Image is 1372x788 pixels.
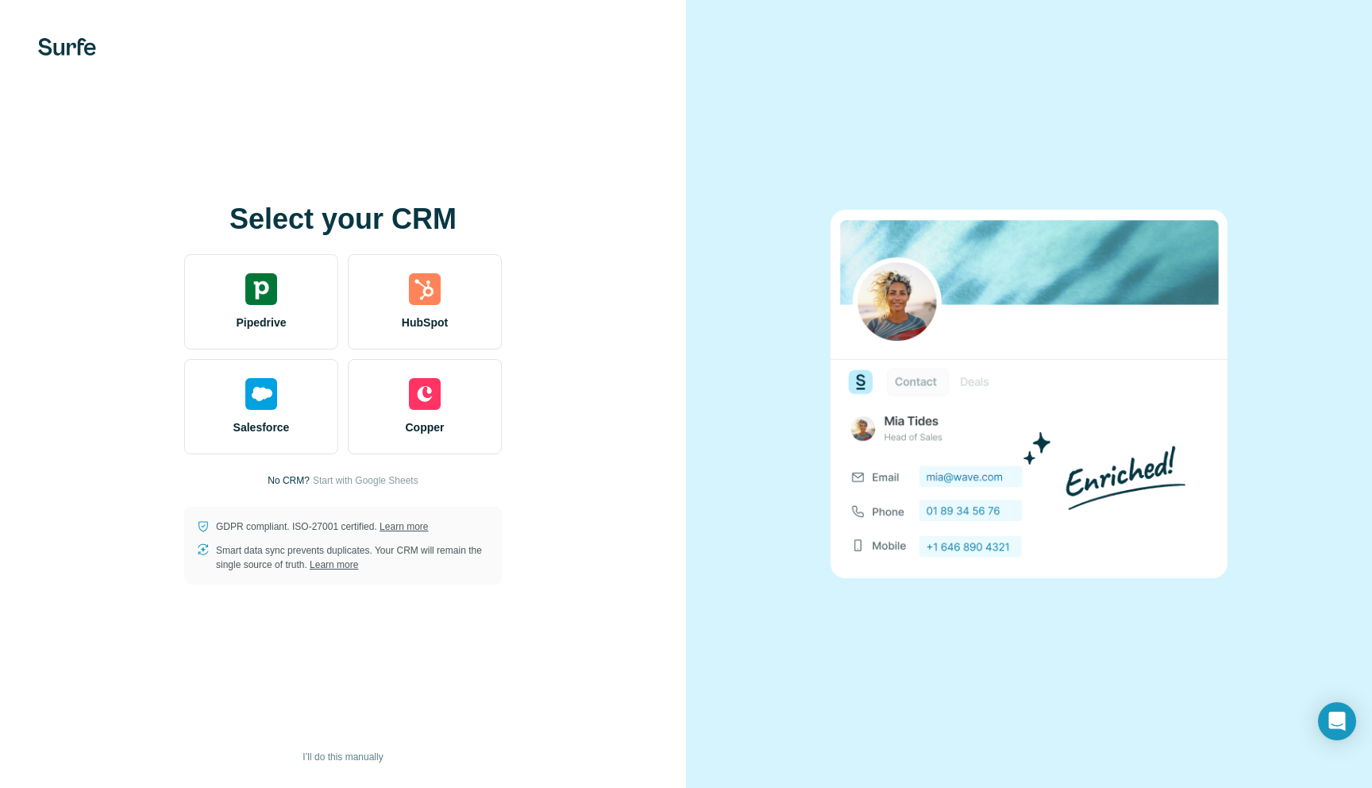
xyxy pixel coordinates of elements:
[233,419,290,435] span: Salesforce
[313,473,418,488] button: Start with Google Sheets
[236,315,286,330] span: Pipedrive
[216,543,489,572] p: Smart data sync prevents duplicates. Your CRM will remain the single source of truth.
[409,378,441,410] img: copper's logo
[184,203,502,235] h1: Select your CRM
[245,378,277,410] img: salesforce's logo
[291,745,394,769] button: I’ll do this manually
[303,750,383,764] span: I’ll do this manually
[310,559,358,570] a: Learn more
[1318,702,1356,740] div: Open Intercom Messenger
[402,315,448,330] span: HubSpot
[245,273,277,305] img: pipedrive's logo
[216,520,428,534] p: GDPR compliant. ISO-27001 certified.
[409,273,441,305] img: hubspot's logo
[406,419,445,435] span: Copper
[38,38,96,56] img: Surfe's logo
[831,210,1227,577] img: none image
[268,473,310,488] p: No CRM?
[380,521,428,532] a: Learn more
